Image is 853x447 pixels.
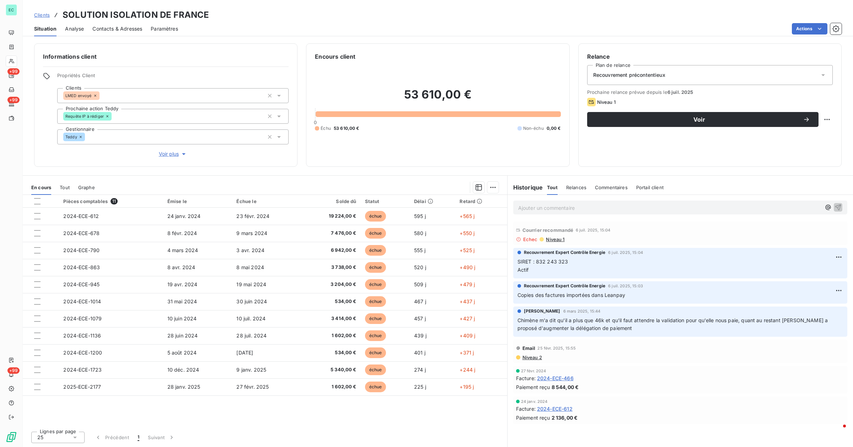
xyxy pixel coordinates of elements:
span: +550 j [460,230,474,236]
span: 0 [314,119,317,125]
span: Situation [34,25,57,32]
span: 6 juil. 2025, 15:04 [576,228,611,232]
span: SIRET : 832 243 323 Actif [517,259,568,273]
span: +244 j [460,367,475,373]
span: +195 j [460,384,474,390]
span: 25 [37,434,43,441]
span: 534,00 € [305,349,356,356]
span: 5 août 2024 [167,350,197,356]
span: 6 mars 2025, 15:44 [563,309,601,313]
span: 23 févr. 2024 [236,213,269,219]
span: 53 610,00 € [334,125,359,132]
span: 2024-ECE-945 [63,281,100,287]
span: Prochaine relance prévue depuis le [587,89,833,95]
span: Contacts & Adresses [92,25,142,32]
input: Ajouter une valeur [85,134,91,140]
span: LMED envoyé [65,94,92,98]
span: 2024-ECE-863 [63,264,100,270]
span: +437 j [460,298,475,304]
span: Niveau 2 [522,355,542,360]
h6: Historique [508,183,543,192]
span: Tout [547,185,558,190]
span: 2024-ECE-466 [537,374,574,382]
span: +99 [7,68,20,75]
span: 1 [138,434,139,441]
div: Émise le [167,198,228,204]
span: 31 mai 2024 [167,298,197,304]
span: échue [365,228,386,239]
span: 401 j [414,350,425,356]
span: Email [522,345,536,351]
span: 5 340,00 € [305,366,356,373]
h6: Encours client [315,52,355,61]
span: +371 j [460,350,474,356]
span: échue [365,211,386,222]
span: 534,00 € [305,298,356,305]
span: +525 j [460,247,474,253]
span: 8 mai 2024 [236,264,264,270]
span: 595 j [414,213,426,219]
span: 2024-ECE-1136 [63,332,101,339]
span: 2024-ECE-790 [63,247,100,253]
span: 30 juin 2024 [236,298,267,304]
span: 24 janv. 2024 [167,213,201,219]
span: Tout [60,185,70,190]
span: 225 j [414,384,426,390]
span: En cours [31,185,51,190]
span: Non-échu [523,125,544,132]
span: 27 févr. 2024 [521,369,546,373]
span: échue [365,382,386,392]
span: 2024-ECE-612 [537,405,573,413]
span: 3 avr. 2024 [236,247,264,253]
span: 439 j [414,332,426,339]
span: Relances [566,185,586,190]
span: Paramètres [151,25,178,32]
h3: SOLUTION ISOLATION DE FRANCE [63,9,209,21]
span: +490 j [460,264,475,270]
span: 6 juil. 2025, 15:03 [608,284,643,288]
span: +427 j [460,315,475,321]
span: 25 févr. 2025, 15:55 [537,346,576,350]
h6: Relance [587,52,833,61]
span: Facture : [516,405,536,413]
span: 9 janv. 2025 [236,367,266,373]
div: Échue le [236,198,296,204]
span: 520 j [414,264,426,270]
button: Suivant [144,430,179,445]
span: échue [365,330,386,341]
span: Copies des factures importées dans Leanpay [517,292,625,298]
span: 10 juil. 2024 [236,315,265,321]
span: 28 janv. 2025 [167,384,200,390]
span: 2 136,00 € [552,414,578,421]
span: Teddy [65,135,77,139]
span: 8 avr. 2024 [167,264,195,270]
span: Analyse [65,25,84,32]
button: Voir plus [57,150,289,158]
span: +99 [7,367,20,374]
div: Statut [365,198,406,204]
span: Niveau 1 [545,236,564,242]
span: 2024-ECE-1014 [63,298,101,304]
span: Paiement reçu [516,383,550,391]
span: Echec [523,236,538,242]
span: 274 j [414,367,426,373]
span: Chimène m'a dit qu'il a plus que 46k et qu'il faut attendre la validation pour qu'elle nous paie,... [517,317,830,331]
span: 2024-ECE-612 [63,213,99,219]
span: échue [365,262,386,273]
span: 2024-ECE-1723 [63,367,102,373]
span: 0,00 € [547,125,561,132]
span: 8 févr. 2024 [167,230,197,236]
span: 24 janv. 2024 [521,399,548,404]
span: 10 déc. 2024 [167,367,199,373]
span: 1 602,00 € [305,383,356,390]
span: Voir [596,117,803,122]
span: Propriétés Client [57,73,289,83]
iframe: Intercom live chat [829,423,846,440]
button: Précédent [90,430,133,445]
span: [PERSON_NAME] [524,308,560,314]
h2: 53 610,00 € [315,87,560,109]
span: 19 avr. 2024 [167,281,198,287]
span: Échu [321,125,331,132]
span: [DATE] [236,350,253,356]
span: 9 mars 2024 [236,230,267,236]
